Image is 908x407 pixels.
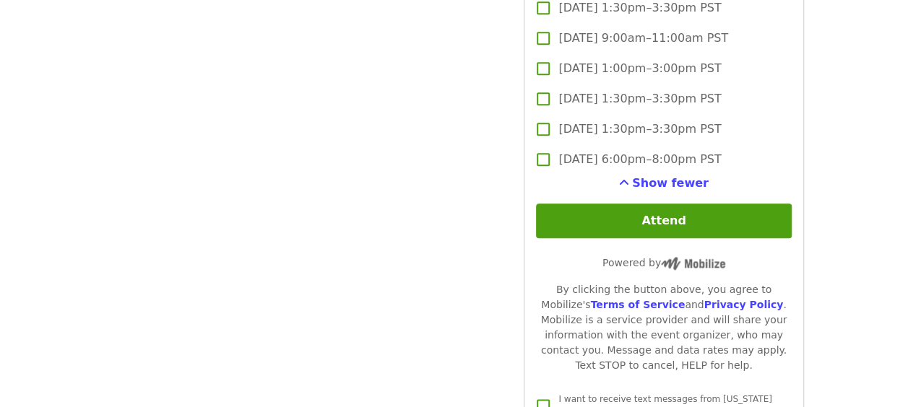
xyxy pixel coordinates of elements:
img: Powered by Mobilize [661,257,725,270]
span: Powered by [602,257,725,268]
span: [DATE] 6:00pm–8:00pm PST [558,151,721,168]
span: [DATE] 1:30pm–3:30pm PST [558,90,721,108]
div: By clicking the button above, you agree to Mobilize's and . Mobilize is a service provider and wi... [536,282,791,373]
button: Attend [536,203,791,238]
span: [DATE] 9:00am–11:00am PST [558,30,728,47]
button: See more timeslots [619,175,709,192]
span: [DATE] 1:30pm–3:30pm PST [558,121,721,138]
span: Show fewer [632,176,709,190]
a: Privacy Policy [704,299,783,310]
a: Terms of Service [590,299,685,310]
span: [DATE] 1:00pm–3:00pm PST [558,60,721,77]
